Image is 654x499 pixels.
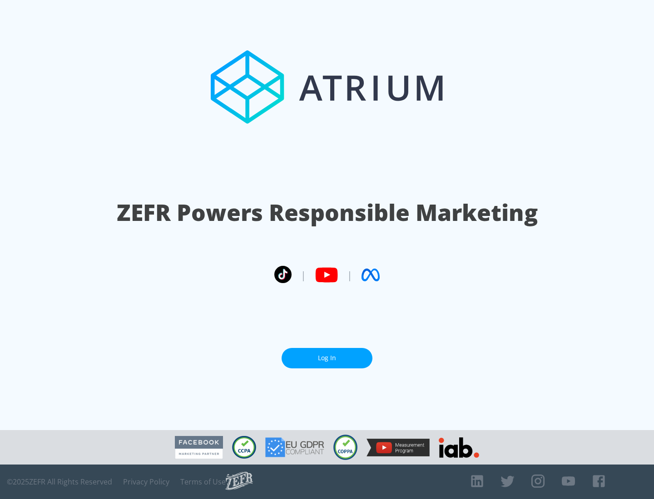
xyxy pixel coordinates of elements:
img: IAB [439,437,479,458]
img: GDPR Compliant [265,437,324,457]
a: Privacy Policy [123,477,169,486]
img: Facebook Marketing Partner [175,436,223,459]
img: COPPA Compliant [333,435,357,460]
span: © 2025 ZEFR All Rights Reserved [7,477,112,486]
span: | [301,268,306,282]
a: Terms of Use [180,477,226,486]
img: CCPA Compliant [232,436,256,459]
a: Log In [282,348,372,368]
span: | [347,268,352,282]
img: YouTube Measurement Program [367,439,430,456]
h1: ZEFR Powers Responsible Marketing [117,197,538,228]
